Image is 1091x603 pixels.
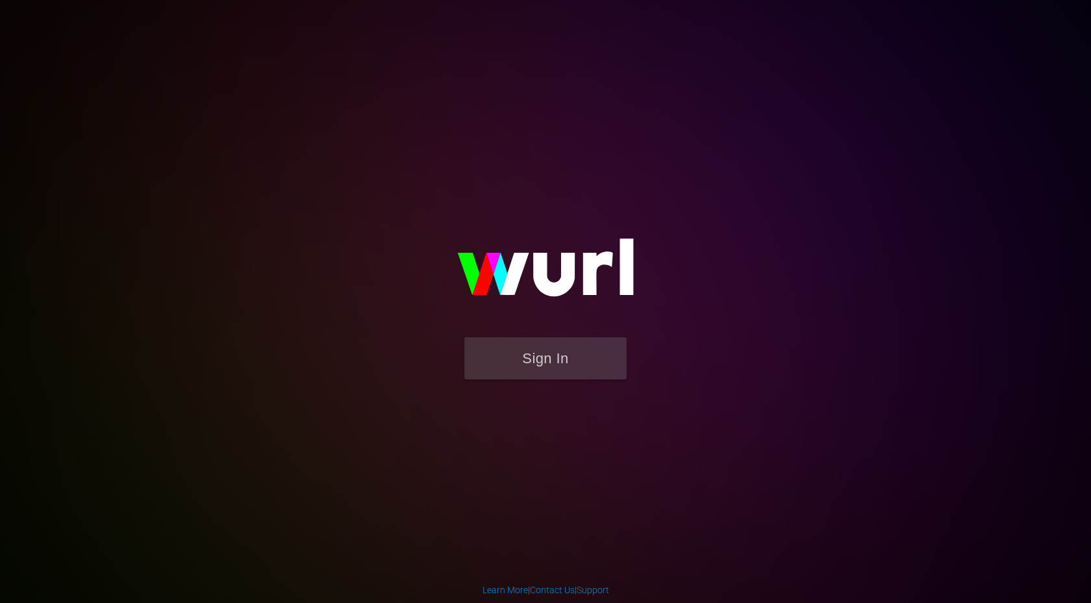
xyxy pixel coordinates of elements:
button: Sign In [464,337,627,379]
img: wurl-logo-on-black-223613ac3d8ba8fe6dc639794a292ebdb59501304c7dfd60c99c58986ef67473.svg [416,211,675,337]
a: Support [577,585,609,595]
a: Learn More [483,585,528,595]
div: | | [483,584,609,597]
a: Contact Us [530,585,575,595]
